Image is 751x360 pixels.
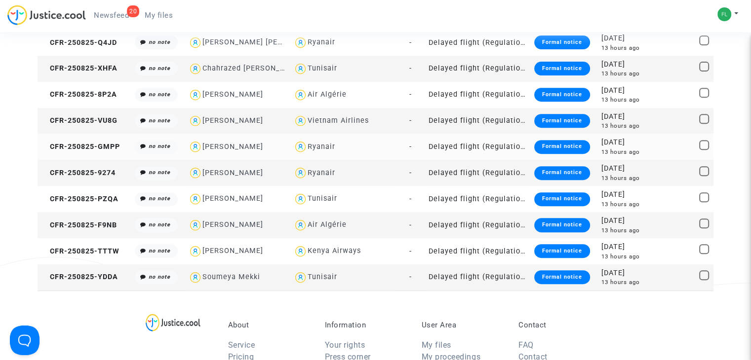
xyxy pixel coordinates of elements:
div: [PERSON_NAME] [202,220,263,229]
td: Delayed flight (Regulation EC 261/2004) [425,82,530,108]
span: CFR-250825-VU8G [41,116,118,125]
span: - [409,143,411,151]
img: icon-user.svg [293,36,308,50]
span: CFR-250825-F9NB [41,221,117,229]
div: [PERSON_NAME] [202,143,263,151]
p: Information [325,321,407,329]
span: CFR-250825-9274 [41,169,116,177]
div: [DATE] [601,163,644,174]
td: Delayed flight (Regulation EC 261/2004) [425,238,530,264]
div: 20 [127,5,139,17]
div: [DATE] [601,268,644,279]
div: Formal notice [534,244,590,258]
span: My files [145,11,173,20]
img: icon-user.svg [188,270,202,285]
div: Soumeya Mekki [202,273,260,281]
div: [DATE] [601,189,644,200]
div: 13 hours ago [601,200,644,209]
a: My files [137,8,181,23]
img: icon-user.svg [188,166,202,180]
div: Ryanair [308,143,335,151]
span: CFR-250825-GMPP [41,143,120,151]
div: Vietnam Airlines [308,116,369,125]
td: Delayed flight (Regulation EC 261/2004) [425,264,530,290]
div: 13 hours ago [601,96,644,104]
i: no note [149,169,170,176]
p: User Area [422,321,504,329]
div: Chahrazed [PERSON_NAME] Ep Manai [202,64,341,72]
span: CFR-250825-XHFA [41,64,118,72]
div: [PERSON_NAME] [202,169,263,177]
div: 13 hours ago [601,44,644,52]
span: CFR-250825-8P2A [41,90,117,99]
img: icon-user.svg [293,244,308,258]
div: [PERSON_NAME] [PERSON_NAME] [202,38,326,46]
img: icon-user.svg [188,88,202,102]
img: icon-user.svg [188,140,202,154]
i: no note [149,248,170,254]
img: logo-lg.svg [146,314,200,331]
i: no note [149,274,170,280]
img: 27626d57a3ba4a5b969f53e3f2c8e71c [717,7,731,21]
div: 13 hours ago [601,278,644,287]
img: icon-user.svg [188,62,202,76]
img: icon-user.svg [188,218,202,232]
span: - [409,38,411,47]
i: no note [149,91,170,98]
img: icon-user.svg [188,114,202,128]
div: 13 hours ago [601,148,644,156]
div: [DATE] [601,59,644,70]
a: 20Newsfeed [86,8,137,23]
a: Service [228,340,255,350]
span: - [409,169,411,177]
span: CFR-250825-Q4JD [41,38,117,47]
div: [DATE] [601,111,644,122]
i: no note [149,65,170,72]
td: Delayed flight (Regulation EC 261/2004) [425,186,530,212]
i: no note [149,221,170,228]
div: Air Algérie [308,90,347,99]
td: Delayed flight (Regulation EC 261/2004) [425,56,530,82]
div: Formal notice [534,88,590,102]
iframe: Help Scout Beacon - Open [10,325,40,355]
div: Tunisair [308,194,337,203]
i: no note [149,143,170,149]
div: [DATE] [601,85,644,96]
div: 13 hours ago [601,226,644,235]
td: Delayed flight (Regulation EC 261/2004) [425,134,530,160]
img: icon-user.svg [293,192,308,206]
img: icon-user.svg [293,62,308,76]
img: icon-user.svg [293,270,308,285]
i: no note [149,39,170,45]
td: Delayed flight (Regulation EC 261/2004) [425,30,530,56]
div: Formal notice [534,166,590,180]
img: icon-user.svg [188,192,202,206]
td: Delayed flight (Regulation EC 261/2004) [425,160,530,186]
div: 13 hours ago [601,70,644,78]
div: Ryanair [308,169,335,177]
span: - [409,90,411,99]
div: [PERSON_NAME] [202,247,263,255]
div: [DATE] [601,216,644,226]
div: [DATE] [601,242,644,252]
div: Formal notice [534,192,590,206]
div: Formal notice [534,218,590,232]
div: 13 hours ago [601,174,644,182]
span: - [409,64,411,72]
div: Tunisair [308,273,337,281]
img: icon-user.svg [188,36,202,50]
a: FAQ [518,340,534,350]
div: [DATE] [601,33,644,44]
div: Formal notice [534,140,590,154]
span: - [409,221,411,229]
img: icon-user.svg [293,114,308,128]
span: CFR-250825-YDDA [41,273,118,281]
span: - [409,116,411,125]
span: CFR-250825-TTTW [41,247,119,255]
div: Kenya Airways [308,247,361,255]
div: Formal notice [534,114,590,128]
i: no note [149,117,170,124]
td: Delayed flight (Regulation EC 261/2004) [425,212,530,238]
div: [PERSON_NAME] [202,90,263,99]
img: icon-user.svg [293,88,308,102]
